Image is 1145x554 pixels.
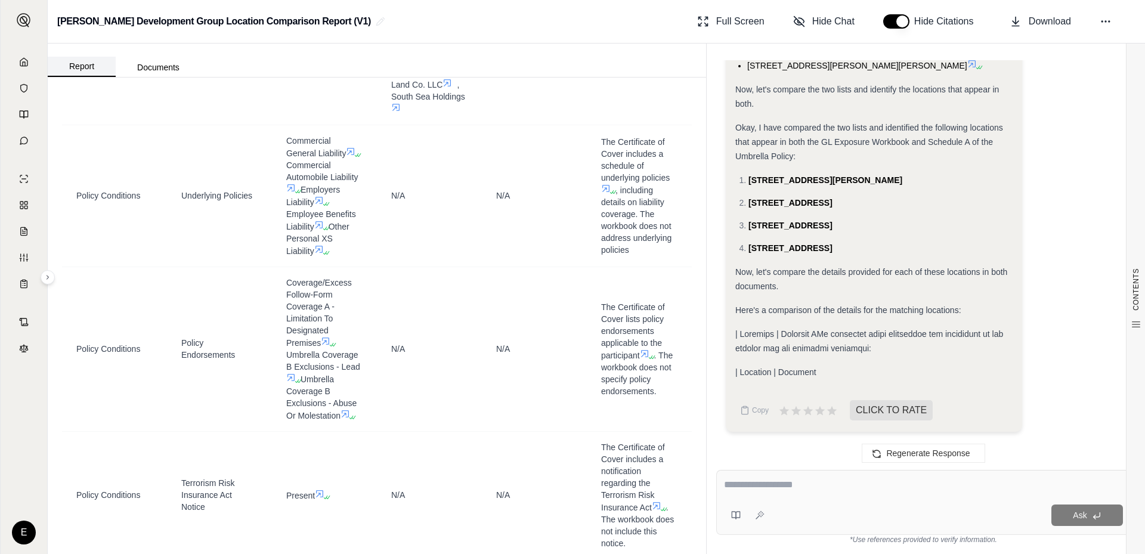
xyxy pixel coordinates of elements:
button: Documents [116,58,201,77]
span: , including details on liability coverage. The workbook does not address underlying policies [601,185,671,255]
a: Prompt Library [8,103,40,126]
button: Hide Chat [788,10,859,33]
a: Legal Search Engine [8,336,40,360]
span: N/A [496,490,510,500]
button: Copy [735,398,773,422]
span: [STREET_ADDRESS][PERSON_NAME][PERSON_NAME] [747,61,967,70]
span: The Certificate of Cover includes a notification regarding the Terrorism Risk Insurance Act [601,442,665,512]
a: Custom Report [8,246,40,270]
a: Claim Coverage [8,219,40,243]
span: Here's a comparison of the details for the matching locations: [735,305,961,315]
span: N/A [391,344,405,354]
div: E [12,521,36,544]
a: Home [8,50,40,74]
span: | Location | Document [735,367,816,377]
span: N/A [391,191,405,200]
span: Umbrella Coverage B Exclusions - Abuse Or Molestation [286,375,357,420]
span: Policy Conditions [76,191,140,200]
button: Expand sidebar [12,8,36,32]
span: Download [1029,14,1071,29]
button: Report [48,57,116,77]
span: Copy [752,406,769,415]
span: Full Screen [716,14,765,29]
span: CLICK TO RATE [850,400,933,420]
span: N/A [496,344,510,354]
span: , South Sea Holdings [391,80,465,101]
div: *Use references provided to verify information. [716,535,1131,544]
a: Documents Vault [8,76,40,100]
a: Chat [8,129,40,153]
span: N/A [496,191,510,200]
span: Ask [1073,510,1087,520]
span: N/A [391,490,405,500]
span: Regenerate Response [886,448,970,458]
span: Employee Benefits Liability [286,209,356,231]
span: Employers Liability [286,185,340,207]
span: [STREET_ADDRESS] [748,198,833,208]
span: Hide Chat [812,14,855,29]
span: [STREET_ADDRESS] [748,221,833,230]
a: Policy Comparisons [8,193,40,217]
span: [STREET_ADDRESS] [748,243,833,253]
a: Coverage Table [8,272,40,296]
span: , [PERSON_NAME] Land Co. LLC [391,55,460,89]
span: Now, let's compare the two lists and identify the locations that appear in both. [735,85,999,109]
span: Okay, I have compared the two lists and identified the following locations that appear in both th... [735,123,1003,161]
span: Coverage/Excess Follow-Form Coverage A - Limitation To Designated Premises [286,278,352,348]
span: CONTENTS [1131,268,1141,311]
span: Other Personal XS Liability [286,222,349,256]
span: Umbrella Coverage B Exclusions - Lead [286,350,360,372]
span: Policy Conditions [76,344,140,354]
span: Policy Endorsements [181,338,235,360]
span: Present [286,491,315,500]
span: Policy Conditions [76,490,140,500]
span: . The workbook does not specify policy endorsements. [601,351,673,396]
span: Commercial Automobile Liability [286,160,358,182]
button: Ask [1051,505,1123,526]
span: The Certificate of Cover lists policy endorsements applicable to the participant [601,302,665,360]
h2: [PERSON_NAME] Development Group Location Comparison Report (V1) [57,11,371,32]
span: Now, let's compare the details provided for each of these locations in both documents. [735,267,1007,291]
button: Full Screen [692,10,769,33]
span: Commercial General Liability [286,136,346,158]
a: Single Policy [8,167,40,191]
a: Contract Analysis [8,310,40,334]
button: Regenerate Response [862,444,985,463]
span: Terrorism Risk Insurance Act Notice [181,478,234,512]
span: [STREET_ADDRESS][PERSON_NAME] [748,175,902,185]
span: Underlying Policies [181,191,252,200]
span: . The workbook does not include this notice. [601,503,674,548]
span: Hide Citations [914,14,981,29]
img: Expand sidebar [17,13,31,27]
span: | Loremips | Dolorsit AMe consectet adipi elitseddoe tem incididunt ut lab etdolor mag ali enimad... [735,329,1003,353]
button: Expand sidebar [41,270,55,284]
span: The Certificate of Cover includes a schedule of underlying policies [601,137,670,182]
button: Download [1005,10,1076,33]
